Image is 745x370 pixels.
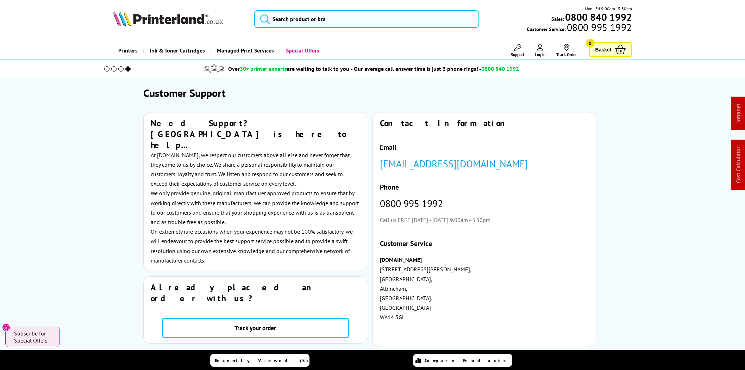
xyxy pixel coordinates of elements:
[151,282,360,304] h3: Already placed an order with us?
[380,199,589,208] p: 0800 995 1992
[527,24,632,32] span: Customer Service:
[735,147,742,183] a: Cost Calculator
[162,318,349,338] a: Track your order
[380,215,589,225] p: Call us FREE [DATE] - [DATE] 9.00am - 5.30pm
[143,42,210,60] a: Ink & Toner Cartridges
[210,354,309,367] a: Recently Viewed (5)
[425,357,510,364] span: Compare Products
[511,52,524,57] span: Support
[380,118,589,129] h2: Contact Information
[511,44,524,57] a: Support
[150,42,205,60] span: Ink & Toner Cartridges
[585,5,632,12] span: Mon - Fri 9:00am - 5:30pm
[565,11,632,24] b: 0800 840 1992
[351,65,519,72] span: - Our average call answer time is just 3 phone rings! -
[113,11,223,26] img: Printerland Logo
[556,44,577,57] a: Track Order
[240,65,287,72] span: 30+ printer experts
[228,65,349,72] span: Over are waiting to talk to you
[151,150,360,189] p: At [DOMAIN_NAME], we respect our customers above all else and never forget that they come to us b...
[551,16,564,22] span: Sales:
[254,10,479,28] input: Search product or bra
[481,65,519,72] span: 0800 840 1992
[113,42,143,60] a: Printers
[143,86,602,100] h1: Customer Support
[151,189,360,227] p: We only provide genuine, original, manufacturer approved products to ensure that by working direc...
[380,255,589,341] p: [STREET_ADDRESS][PERSON_NAME], [GEOGRAPHIC_DATA], Altrincham, [GEOGRAPHIC_DATA]. [GEOGRAPHIC_DATA...
[413,354,512,367] a: Compare Products
[566,24,632,31] span: 0800 995 1992
[380,157,528,170] a: [EMAIL_ADDRESS][DOMAIN_NAME]
[535,52,546,57] span: Log In
[113,11,245,27] a: Printerland Logo
[535,44,546,57] a: Log In
[589,42,632,57] a: Basket 0
[151,227,360,265] p: On extremely rare occasions when your experience may not be 100% satisfactory, we will endeavour ...
[210,42,279,60] a: Managed Print Services
[380,256,422,263] strong: [DOMAIN_NAME]
[564,14,632,20] a: 0800 840 1992
[14,330,53,344] span: Subscribe for Special Offers
[586,39,595,48] span: 0
[215,357,308,364] span: Recently Viewed (5)
[380,183,589,192] h4: Phone
[735,104,742,123] a: Intranet
[151,118,360,150] h2: Need Support? [GEOGRAPHIC_DATA] is here to help…
[380,143,589,152] h4: Email
[595,45,612,54] span: Basket
[279,42,325,60] a: Special Offers
[2,323,10,332] button: Close
[380,239,589,248] h4: Customer Service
